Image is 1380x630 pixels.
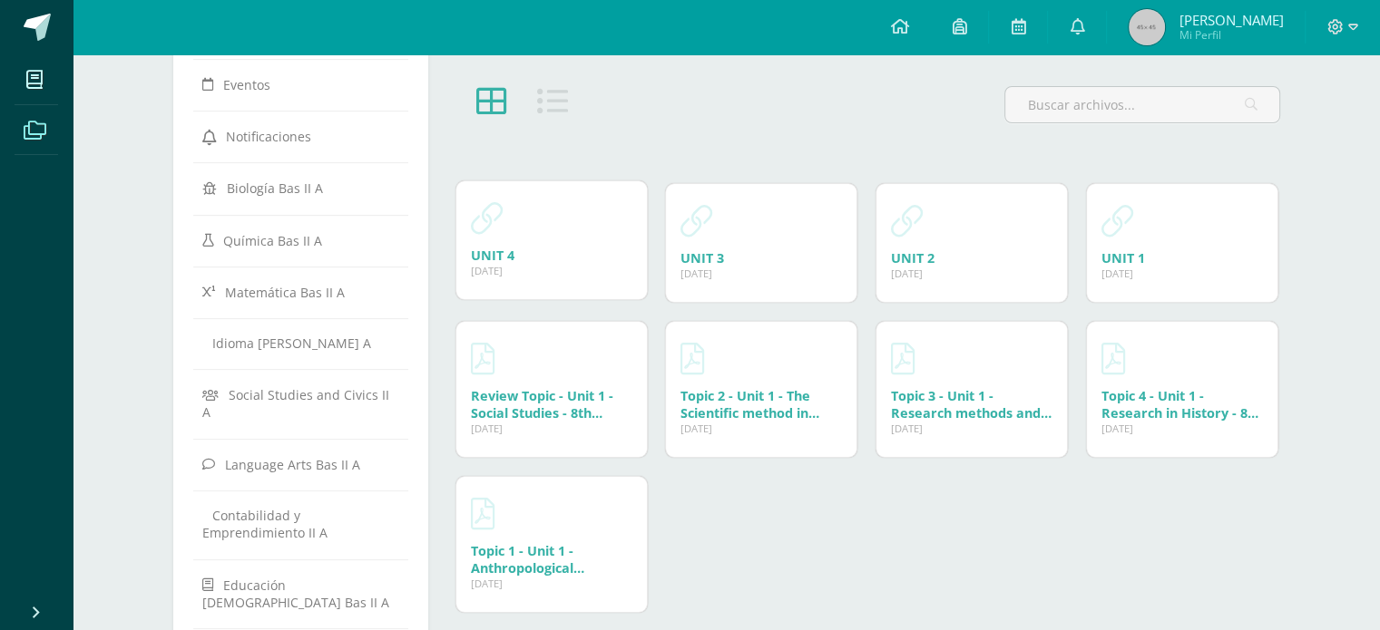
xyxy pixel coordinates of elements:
div: Ir a https://drive.google.com/drive/folders/1t8pWbaDq4qMpNbvL34TtbKDfqRyvuWeO?usp=sharing [1101,249,1263,267]
a: Descargar Topic 2 - Unit 1 - The Scientific method in anthropology - 8th Grade.pdf [680,336,704,380]
a: Descargar Topic 1 - Unit 1 - Anthropological Research - 8th Grade.pdf [471,491,494,535]
span: Notificaciones [226,128,311,145]
div: Ir a https://drive.google.com/drive/folders/1Quc8rSfcsauJ0f4UYC0ByCTOrrOWu5ja?usp=sharing [471,247,632,264]
div: Descargar Topic 3 - Unit 1 - Research methods and techniques relevant to anthropology - 8th Grade... [891,387,1052,422]
span: Mi Perfil [1179,27,1283,43]
span: Idioma [PERSON_NAME] A [212,334,371,352]
a: Descargar Review Topic - Unit 1 - Social Studies - 8th grade.pdf [471,336,494,380]
div: [DATE] [680,267,842,280]
div: [DATE] [471,264,632,277]
div: Descargar Topic 2 - Unit 1 - The Scientific method in anthropology - 8th Grade.pdf [680,387,842,422]
a: Topic 4 - Unit 1 - Research in History - 8th Grade [1101,387,1261,439]
span: Biología Bas II A [227,179,323,197]
span: Social Studies and Civics II A [202,386,389,421]
div: Descargar Topic 1 - Unit 1 - Anthropological Research - 8th Grade.pdf [471,542,632,577]
a: Ir a https://drive.google.com/drive/folders/1t8pWbaDq4qMpNbvL34TtbKDfqRyvuWeO?usp=sharing [1101,199,1133,242]
a: Contabilidad y Emprendimiento II A [202,499,400,548]
a: Review Topic - Unit 1 - Social Studies - 8th grade [471,387,613,439]
a: Social Studies and Civics II A [202,378,400,428]
a: Notificaciones [202,120,400,152]
div: Descargar Review Topic - Unit 1 - Social Studies - 8th grade.pdf [471,387,632,422]
span: Matemática Bas II A [225,284,345,301]
a: UNIT 2 [891,249,935,267]
input: Buscar archivos... [1005,87,1279,122]
a: Educación [DEMOGRAPHIC_DATA] Bas II A [202,568,400,618]
a: Ir a https://drive.google.com/drive/folders/1HszJyhDsXzOpPdkIM1w73pszsU8S7cup?usp=sharing [680,199,712,242]
a: Matemática Bas II A [202,276,400,308]
a: Química Bas II A [202,224,400,257]
div: Ir a https://drive.google.com/drive/folders/1o-FfcexQR7sxwltPd9C1ukK9RBAcFjBn?usp=sharing [891,249,1052,267]
a: Ir a https://drive.google.com/drive/folders/1o-FfcexQR7sxwltPd9C1ukK9RBAcFjBn?usp=sharing [891,199,923,242]
a: UNIT 3 [680,249,724,267]
div: [DATE] [891,267,1052,280]
a: Descargar Topic 3 - Unit 1 - Research methods and techniques relevant to anthropology - 8th Grade... [891,336,915,380]
a: Ir a https://drive.google.com/drive/folders/1Quc8rSfcsauJ0f4UYC0ByCTOrrOWu5ja?usp=sharing [471,196,503,239]
a: UNIT 4 [471,247,514,264]
a: Descargar Topic 4 - Unit 1 - Research in History - 8th Grade.pdf [1101,336,1125,380]
span: Eventos [223,76,270,93]
span: Language Arts Bas II A [225,456,360,473]
div: [DATE] [680,422,842,435]
a: Language Arts Bas II A [202,448,400,480]
span: [PERSON_NAME] [1179,11,1283,29]
a: Topic 1 - Unit 1 - Anthropological Research - 8th Grade [471,542,608,594]
div: [DATE] [471,577,632,590]
img: 45x45 [1129,9,1165,45]
span: Contabilidad y Emprendimiento II A [202,507,328,541]
div: Descargar Topic 4 - Unit 1 - Research in History - 8th Grade.pdf [1101,387,1263,422]
div: Ir a https://drive.google.com/drive/folders/1HszJyhDsXzOpPdkIM1w73pszsU8S7cup?usp=sharing [680,249,842,267]
div: [DATE] [471,422,632,435]
a: UNIT 1 [1101,249,1145,267]
a: Eventos [202,68,400,101]
div: [DATE] [1101,422,1263,435]
a: Biología Bas II A [202,171,400,204]
a: Topic 3 - Unit 1 - Research methods and techniques relevant to anthropology - 8th Grade [891,387,1052,473]
span: Educación [DEMOGRAPHIC_DATA] Bas II A [202,577,389,611]
a: Topic 2 - Unit 1 - The Scientific method in anthropology - 8th Grade [680,387,819,456]
a: Idioma [PERSON_NAME] A [202,327,400,359]
span: Química Bas II A [223,231,322,248]
div: [DATE] [891,422,1052,435]
div: [DATE] [1101,267,1263,280]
